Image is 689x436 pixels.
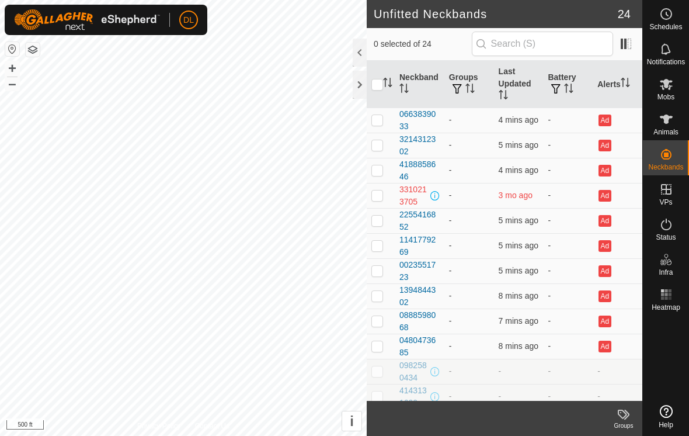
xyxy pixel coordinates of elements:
th: Battery [543,61,593,108]
span: DL [183,14,194,26]
div: 4188858646 [399,158,440,183]
span: - [499,392,502,401]
td: - [444,133,494,158]
div: 3310213705 [399,184,428,208]
th: Neckband [395,61,444,108]
button: i [342,411,361,431]
button: Reset Map [5,42,19,56]
p-sorticon: Activate to sort [499,92,508,101]
input: Search (S) [472,32,613,56]
button: Ad [598,265,611,277]
span: 3 Jul 2025 at 7:26 am [499,191,533,200]
div: 1141779269 [399,234,440,258]
a: Contact Us [195,421,229,431]
p-sorticon: Activate to sort [465,85,475,95]
button: Map Layers [26,43,40,57]
td: - [543,208,593,233]
p-sorticon: Activate to sort [564,85,573,95]
span: 7 Oct 2025 at 7:09 am [499,241,538,250]
td: - [543,359,593,384]
td: - [543,258,593,283]
td: - [444,233,494,258]
span: Animals [653,129,678,136]
div: Groups [605,421,642,430]
span: Neckbands [648,164,683,171]
td: - [543,334,593,359]
td: - [444,283,494,309]
td: - [593,359,642,384]
span: 7 Oct 2025 at 7:10 am [499,216,538,225]
button: Ad [598,290,611,302]
td: - [444,208,494,233]
td: - [444,384,494,409]
a: Help [643,400,689,433]
th: Alerts [593,61,642,108]
p-sorticon: Activate to sort [621,79,630,89]
span: Heatmap [652,304,680,311]
span: 24 [618,5,631,23]
p-sorticon: Activate to sort [399,85,409,95]
td: - [543,183,593,208]
td: - [444,334,494,359]
button: Ad [598,215,611,227]
button: Ad [598,140,611,151]
button: Ad [598,190,611,202]
td: - [444,258,494,283]
td: - [543,233,593,258]
span: 7 Oct 2025 at 7:10 am [499,140,538,150]
td: - [543,158,593,183]
div: 2255416852 [399,209,440,233]
h2: Unfitted Neckbands [374,7,618,21]
span: 7 Oct 2025 at 7:07 am [499,316,538,326]
span: Notifications [647,58,685,65]
span: 7 Oct 2025 at 7:11 am [499,115,538,124]
td: - [593,384,642,409]
span: 0 selected of 24 [374,38,472,50]
td: - [444,108,494,133]
div: 4143131600 [399,385,428,409]
span: Mobs [657,94,674,101]
div: 0982580434 [399,359,428,384]
button: Ad [598,316,611,327]
div: 0023551723 [399,259,440,283]
th: Last Updated [494,61,544,108]
div: 0888598068 [399,309,440,334]
button: Ad [598,115,611,126]
span: Status [656,234,676,241]
td: - [543,108,593,133]
button: Ad [598,341,611,352]
button: Ad [598,240,611,252]
td: - [543,384,593,409]
td: - [543,133,593,158]
div: 0480473685 [399,334,440,359]
td: - [444,183,494,208]
div: 1394844302 [399,284,440,309]
td: - [444,359,494,384]
span: Schedules [649,23,682,30]
button: Ad [598,165,611,177]
button: – [5,77,19,91]
td: - [543,309,593,334]
img: Gallagher Logo [14,9,160,30]
th: Groups [444,61,494,108]
span: - [499,366,502,376]
span: Help [659,421,673,428]
span: VPs [659,199,672,206]
span: i [350,413,354,429]
span: 7 Oct 2025 at 7:11 am [499,165,538,175]
span: 7 Oct 2025 at 7:07 am [499,291,538,300]
td: - [444,158,494,183]
button: + [5,61,19,75]
span: 7 Oct 2025 at 7:09 am [499,266,538,275]
p-sorticon: Activate to sort [383,79,392,89]
div: 3214312302 [399,133,440,158]
span: 7 Oct 2025 at 7:06 am [499,341,538,351]
span: Infra [659,269,673,276]
div: 0663839033 [399,108,440,133]
td: - [543,283,593,309]
td: - [444,309,494,334]
a: Privacy Policy [137,421,181,431]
